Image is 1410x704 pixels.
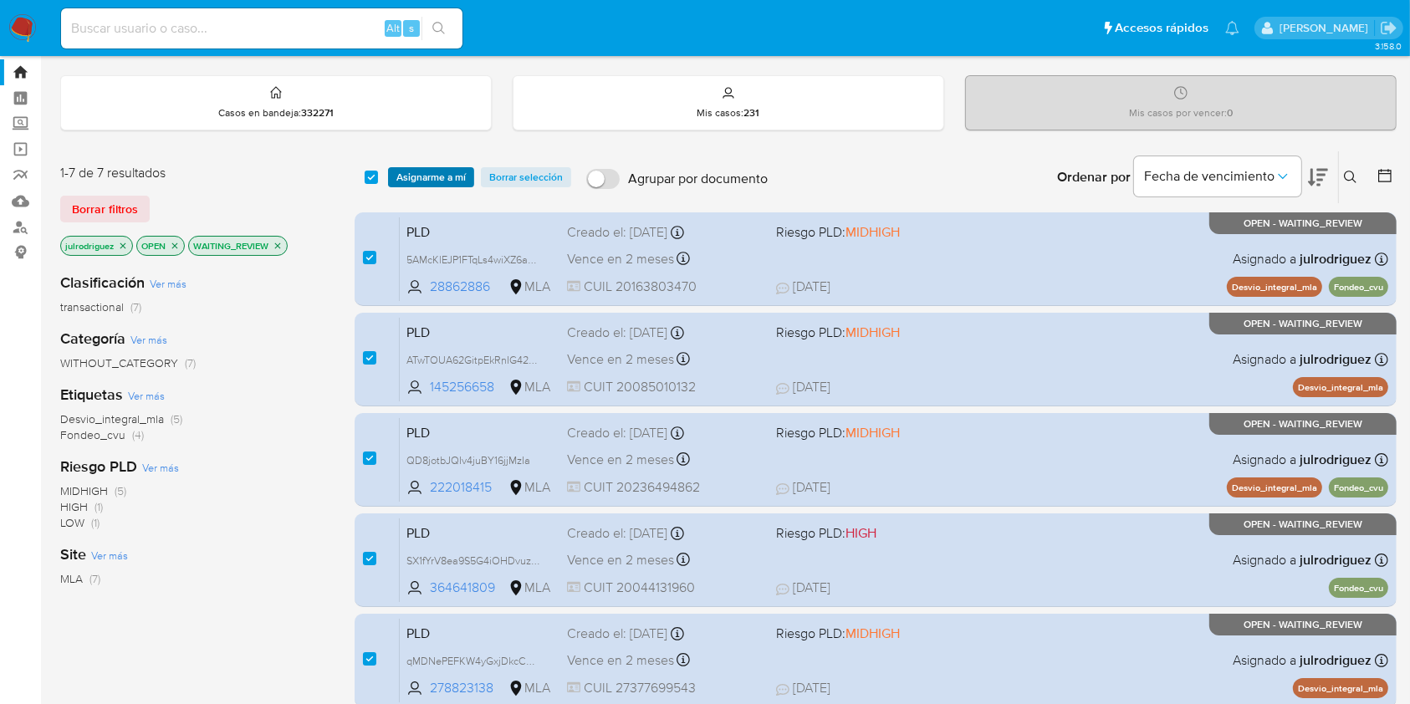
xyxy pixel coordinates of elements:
input: Buscar usuario o caso... [61,18,462,39]
span: s [409,20,414,36]
span: 3.158.0 [1375,39,1402,53]
a: Salir [1380,19,1397,37]
button: search-icon [421,17,456,40]
span: Alt [386,20,400,36]
a: Notificaciones [1225,21,1239,35]
span: Accesos rápidos [1115,19,1208,37]
p: julieta.rodriguez@mercadolibre.com [1280,20,1374,36]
